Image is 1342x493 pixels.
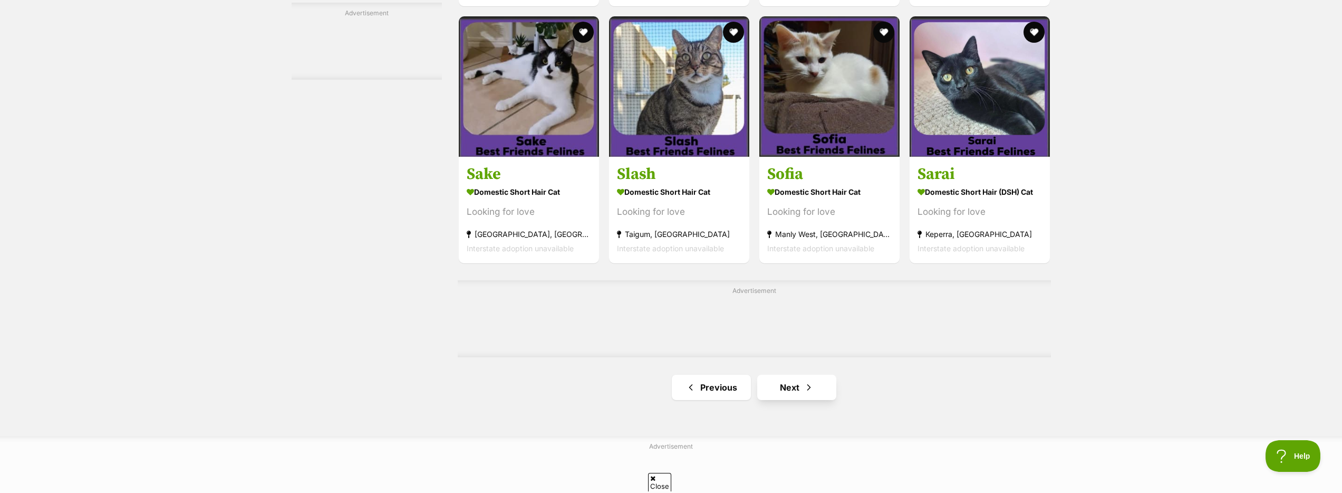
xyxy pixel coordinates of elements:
[459,16,599,157] img: Sake - Domestic Short Hair Cat
[873,22,894,43] button: favourite
[617,184,741,200] strong: Domestic Short Hair Cat
[767,227,892,241] strong: Manly West, [GEOGRAPHIC_DATA]
[918,244,1025,253] span: Interstate adoption unavailable
[467,164,591,184] h3: Sake
[617,244,724,253] span: Interstate adoption unavailable
[609,156,749,263] a: Slash Domestic Short Hair Cat Looking for love Taigum, [GEOGRAPHIC_DATA] Interstate adoption unav...
[458,375,1051,400] nav: Pagination
[292,3,442,80] div: Advertisement
[918,205,1042,219] div: Looking for love
[918,184,1042,200] strong: Domestic Short Hair (DSH) Cat
[617,205,741,219] div: Looking for love
[467,205,591,219] div: Looking for love
[459,156,599,263] a: Sake Domestic Short Hair Cat Looking for love [GEOGRAPHIC_DATA], [GEOGRAPHIC_DATA] Interstate ado...
[910,156,1050,263] a: Sarai Domestic Short Hair (DSH) Cat Looking for love Keperra, [GEOGRAPHIC_DATA] Interstate adopti...
[617,227,741,241] strong: Taigum, [GEOGRAPHIC_DATA]
[1024,22,1045,43] button: favourite
[648,473,671,491] span: Close
[723,22,744,43] button: favourite
[757,375,836,400] a: Next page
[467,244,574,253] span: Interstate adoption unavailable
[767,205,892,219] div: Looking for love
[767,164,892,184] h3: Sofia
[767,244,874,253] span: Interstate adoption unavailable
[609,16,749,157] img: Slash - Domestic Short Hair Cat
[918,227,1042,241] strong: Keperra, [GEOGRAPHIC_DATA]
[672,375,751,400] a: Previous page
[1266,440,1321,472] iframe: Help Scout Beacon - Open
[573,22,594,43] button: favourite
[759,16,900,157] img: Sofia - Domestic Short Hair Cat
[918,164,1042,184] h3: Sarai
[467,184,591,200] strong: Domestic Short Hair Cat
[617,164,741,184] h3: Slash
[759,156,900,263] a: Sofia Domestic Short Hair Cat Looking for love Manly West, [GEOGRAPHIC_DATA] Interstate adoption ...
[910,16,1050,157] img: Sarai - Domestic Short Hair (DSH) Cat
[467,227,591,241] strong: [GEOGRAPHIC_DATA], [GEOGRAPHIC_DATA]
[458,280,1051,357] div: Advertisement
[767,184,892,200] strong: Domestic Short Hair Cat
